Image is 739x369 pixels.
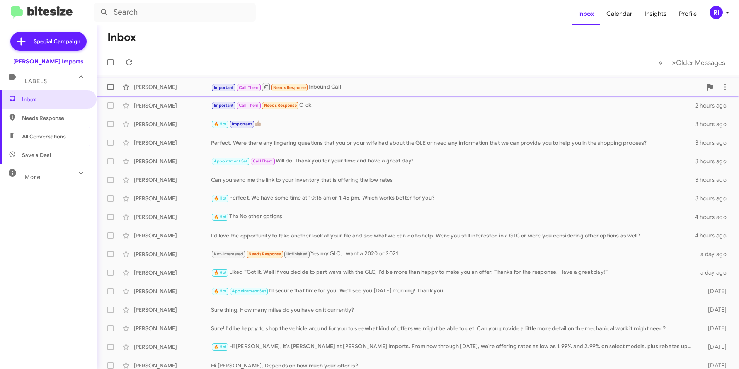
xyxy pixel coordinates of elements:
div: I'd love the opportunity to take another look at your file and see what we can do to help. Were y... [211,232,695,239]
span: 🔥 Hot [214,344,227,349]
div: [PERSON_NAME] [134,139,211,147]
div: 3 hours ago [695,176,733,184]
div: [PERSON_NAME] [134,325,211,332]
div: [PERSON_NAME] [134,176,211,184]
button: Previous [654,55,667,70]
div: [PERSON_NAME] [134,250,211,258]
span: Unfinished [286,251,308,256]
span: 🔥 Hot [214,289,227,294]
div: 3 hours ago [695,157,733,165]
span: Call Them [253,159,273,164]
span: Call Them [239,103,259,108]
span: Special Campaign [34,38,80,45]
div: [PERSON_NAME] [134,287,211,295]
div: 3 hours ago [695,195,733,202]
div: [DATE] [696,287,733,295]
span: More [25,174,41,181]
div: Hi [PERSON_NAME], it’s [PERSON_NAME] at [PERSON_NAME] Imports. From now through [DATE], we’re off... [211,342,696,351]
div: a day ago [696,250,733,258]
div: [PERSON_NAME] [134,269,211,277]
input: Search [94,3,256,22]
div: O ok [211,101,695,110]
span: 🔥 Hot [214,214,227,219]
span: 🔥 Hot [214,270,227,275]
span: 🔥 Hot [214,196,227,201]
div: Perfect. We have some time at 10:15 am or 1:45 pm. Which works better for you? [211,194,695,203]
span: Needs Response [273,85,306,90]
div: [PERSON_NAME] [134,83,211,91]
div: Inbound Call [211,82,702,92]
div: [PERSON_NAME] [134,232,211,239]
div: Sure thing! How many miles do you have on it currently? [211,306,696,314]
div: 3 hours ago [695,139,733,147]
span: Important [214,85,234,90]
span: Important [214,103,234,108]
a: Special Campaign [10,32,87,51]
a: Calendar [600,3,639,25]
a: Insights [639,3,673,25]
span: All Conversations [22,133,66,140]
a: Profile [673,3,703,25]
div: Liked “Got it. Well if you decide to part ways with the GLC, I'd be more than happy to make you a... [211,268,696,277]
button: RI [703,6,730,19]
div: [PERSON_NAME] Imports [13,58,83,65]
span: Call Them [239,85,259,90]
div: Perfect. Were there any lingering questions that you or your wife had about the GLE or need any i... [211,139,695,147]
span: Save a Deal [22,151,51,159]
div: Yes my GLC, I want a 2020 or 2021 [211,249,696,258]
div: Can you send me the link to your inventory that is offering the low rates [211,176,695,184]
span: Appointment Set [232,289,266,294]
span: Needs Response [22,114,88,122]
div: RI [710,6,723,19]
div: 4 hours ago [695,213,733,221]
button: Next [667,55,730,70]
span: « [659,58,663,67]
span: Older Messages [676,58,725,67]
div: [PERSON_NAME] [134,195,211,202]
div: [PERSON_NAME] [134,306,211,314]
div: [PERSON_NAME] [134,213,211,221]
span: 🔥 Hot [214,121,227,126]
div: [DATE] [696,306,733,314]
div: [DATE] [696,325,733,332]
nav: Page navigation example [654,55,730,70]
a: Inbox [572,3,600,25]
span: Inbox [22,96,88,103]
div: 4 hours ago [695,232,733,239]
span: Needs Response [249,251,281,256]
span: » [672,58,676,67]
div: [PERSON_NAME] [134,157,211,165]
div: [DATE] [696,343,733,351]
div: Will do. Thank you for your time and have a great day! [211,157,695,166]
span: Not-Interested [214,251,243,256]
div: 3 hours ago [695,120,733,128]
span: Needs Response [264,103,297,108]
div: [PERSON_NAME] [134,120,211,128]
span: Labels [25,78,47,85]
div: [PERSON_NAME] [134,102,211,109]
div: 👍🏽 [211,120,695,128]
div: [PERSON_NAME] [134,343,211,351]
div: a day ago [696,269,733,277]
h1: Inbox [107,31,136,44]
span: Important [232,121,252,126]
div: Thx No other options [211,212,695,221]
div: Sure! I'd be happy to shop the vehicle around for you to see what kind of offers we might be able... [211,325,696,332]
div: I'll secure that time for you. We'll see you [DATE] morning! Thank you. [211,287,696,296]
div: 2 hours ago [695,102,733,109]
span: Appointment Set [214,159,248,164]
